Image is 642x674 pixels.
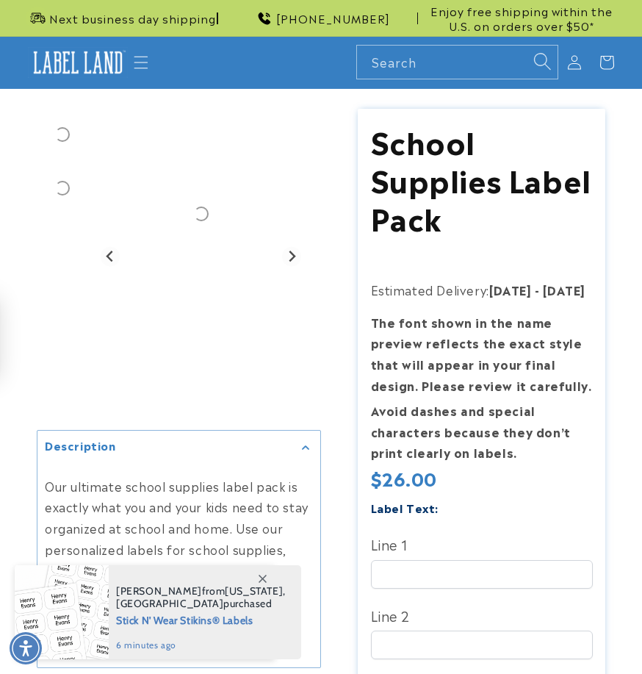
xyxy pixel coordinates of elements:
div: Accessibility Menu [10,632,42,664]
strong: - [535,281,540,298]
span: Next business day shipping [49,11,216,26]
button: Go to last slide [101,247,120,267]
span: [PHONE_NUMBER] [276,11,390,26]
summary: Description [37,431,320,464]
span: $26.00 [371,467,438,490]
span: [PERSON_NAME] [116,584,202,598]
img: Label Land [28,47,129,79]
strong: [DATE] [489,281,532,298]
div: Go to slide 1 [37,109,88,160]
p: Estimated Delivery: [371,279,593,301]
label: Label Text: [371,499,439,516]
summary: Menu [125,46,157,79]
strong: The font shown in the name preview reflects the exact style that will appear in your final design... [371,313,592,394]
span: Enjoy free shipping within the U.S. on orders over $50* [424,4,618,32]
a: Label Land [22,41,134,84]
span: [US_STATE] [225,584,283,598]
p: Our ultimate school supplies label pack is exactly what you and your kids need to stay organized ... [45,476,313,645]
span: from , purchased [116,585,286,610]
label: Line 1 [371,532,593,556]
h2: Description [45,438,116,453]
button: Next slide [282,247,302,267]
span: [GEOGRAPHIC_DATA] [116,597,223,610]
h1: School Supplies Label Pack [371,121,593,236]
label: Line 2 [371,603,593,627]
strong: [DATE] [543,281,585,298]
button: Search [526,45,558,77]
div: Go to slide 2 [37,162,88,214]
strong: Avoid dashes and special characters because they don’t print clearly on labels. [371,401,571,462]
